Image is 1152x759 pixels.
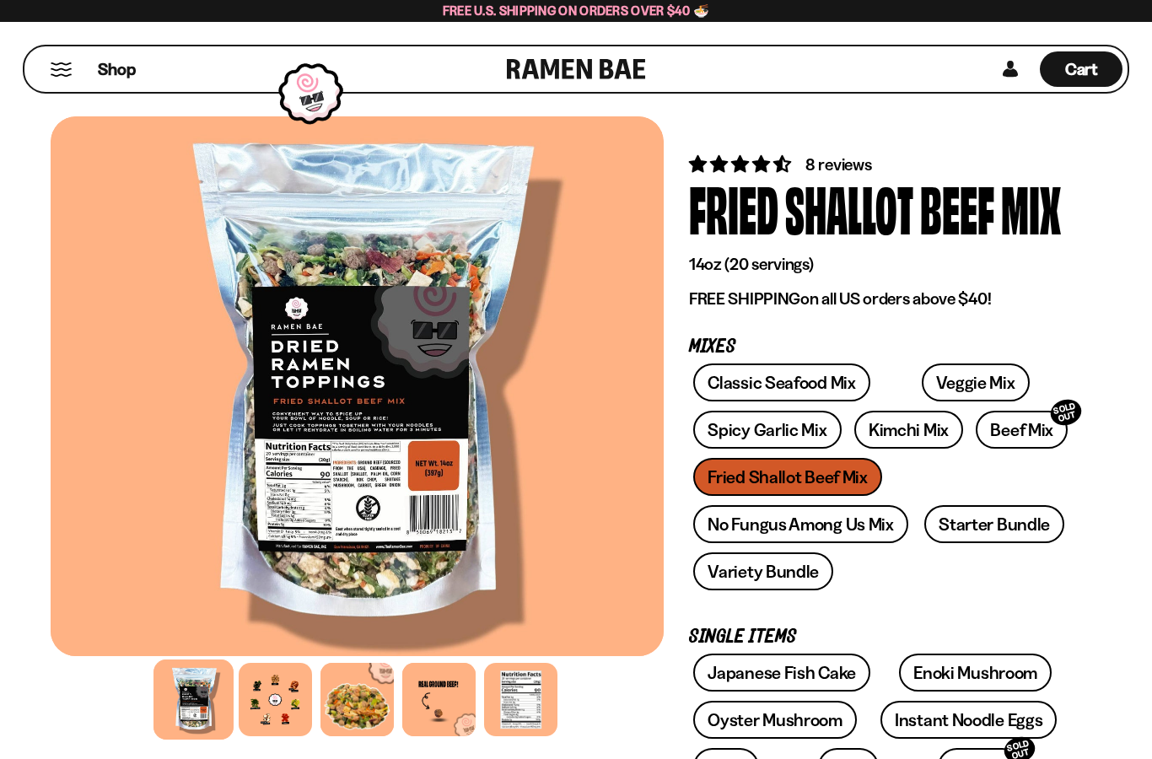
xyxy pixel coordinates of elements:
span: 4.62 stars [689,153,794,175]
div: SOLD OUT [1047,396,1085,429]
a: No Fungus Among Us Mix [693,505,907,543]
p: on all US orders above $40! [689,288,1076,310]
strong: FREE SHIPPING [689,288,800,309]
a: Enoki Mushroom [899,654,1052,692]
span: Cart [1065,59,1098,79]
a: Cart [1040,46,1122,92]
a: Japanese Fish Cake [693,654,870,692]
span: Free U.S. Shipping on Orders over $40 🍜 [443,3,710,19]
a: Beef MixSOLD OUT [976,411,1068,449]
p: Single Items [689,629,1076,645]
a: Starter Bundle [924,505,1064,543]
a: Classic Seafood Mix [693,363,869,401]
button: Mobile Menu Trigger [50,62,73,77]
span: Shop [98,58,136,81]
a: Veggie Mix [922,363,1030,401]
div: Shallot [785,176,913,240]
a: Instant Noodle Eggs [880,701,1057,739]
div: Beef [920,176,994,240]
a: Oyster Mushroom [693,701,857,739]
a: Kimchi Mix [854,411,963,449]
a: Variety Bundle [693,552,833,590]
p: Mixes [689,339,1076,355]
div: Mix [1001,176,1061,240]
p: 14oz (20 servings) [689,254,1076,275]
a: Shop [98,51,136,87]
a: Spicy Garlic Mix [693,411,841,449]
span: 8 reviews [805,154,871,175]
div: Fried [689,176,778,240]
